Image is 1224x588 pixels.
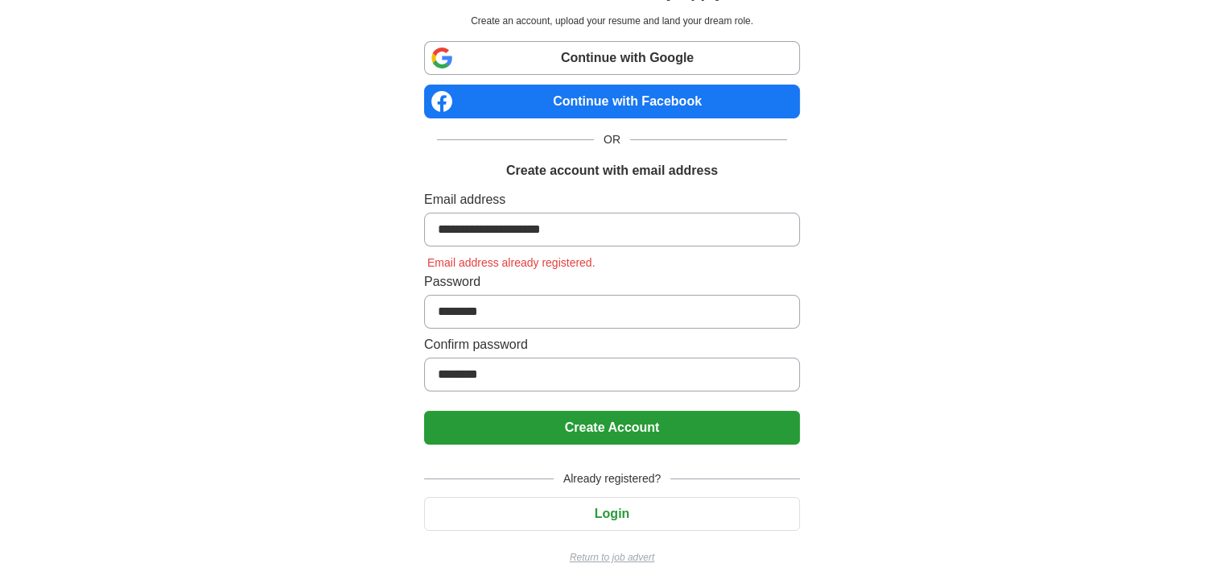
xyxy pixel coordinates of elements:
label: Password [424,272,800,292]
span: Already registered? [554,470,670,487]
a: Login [424,507,800,520]
h1: Create account with email address [506,161,718,180]
label: Confirm password [424,335,800,354]
a: Continue with Facebook [424,85,800,118]
span: OR [594,131,630,148]
span: Email address already registered. [424,256,599,269]
button: Login [424,497,800,531]
a: Continue with Google [424,41,800,75]
a: Return to job advert [424,550,800,565]
button: Create Account [424,411,800,445]
p: Create an account, upload your resume and land your dream role. [427,14,797,28]
label: Email address [424,190,800,209]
